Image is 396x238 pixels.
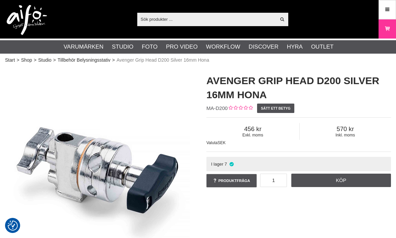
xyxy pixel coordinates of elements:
[287,43,303,51] a: Hyra
[229,162,234,167] i: I lager
[291,174,391,187] a: Köp
[53,57,56,64] span: >
[249,43,279,51] a: Discover
[112,57,115,64] span: >
[206,133,299,137] span: Exkl. moms
[58,57,110,64] a: Tillbehör Belysningsstativ
[300,133,391,137] span: Inkl. moms
[21,57,32,64] a: Shop
[8,220,18,232] button: Samtyckesinställningar
[228,105,253,112] div: Kundbetyg: 0
[206,140,217,145] span: Valuta
[34,57,36,64] span: >
[257,104,294,113] a: Sätt ett betyg
[8,221,18,231] img: Revisit consent button
[206,43,240,51] a: Workflow
[206,174,257,187] a: Produktfråga
[137,14,276,24] input: Sök produkter ...
[142,43,157,51] a: Foto
[217,140,226,145] span: SEK
[225,162,227,167] span: 7
[38,57,52,64] a: Studio
[64,43,104,51] a: Varumärken
[166,43,197,51] a: Pro Video
[17,57,19,64] span: >
[5,57,15,64] a: Start
[112,43,133,51] a: Studio
[211,162,224,167] span: I lager
[116,57,209,64] span: Avenger Grip Head D200 Silver 16mm Hona
[7,5,47,35] img: logo.png
[206,105,228,111] span: MA-D200
[311,43,334,51] a: Outlet
[206,74,391,102] h1: Avenger Grip Head D200 Silver 16mm Hona
[206,125,299,133] span: 456
[300,125,391,133] span: 570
